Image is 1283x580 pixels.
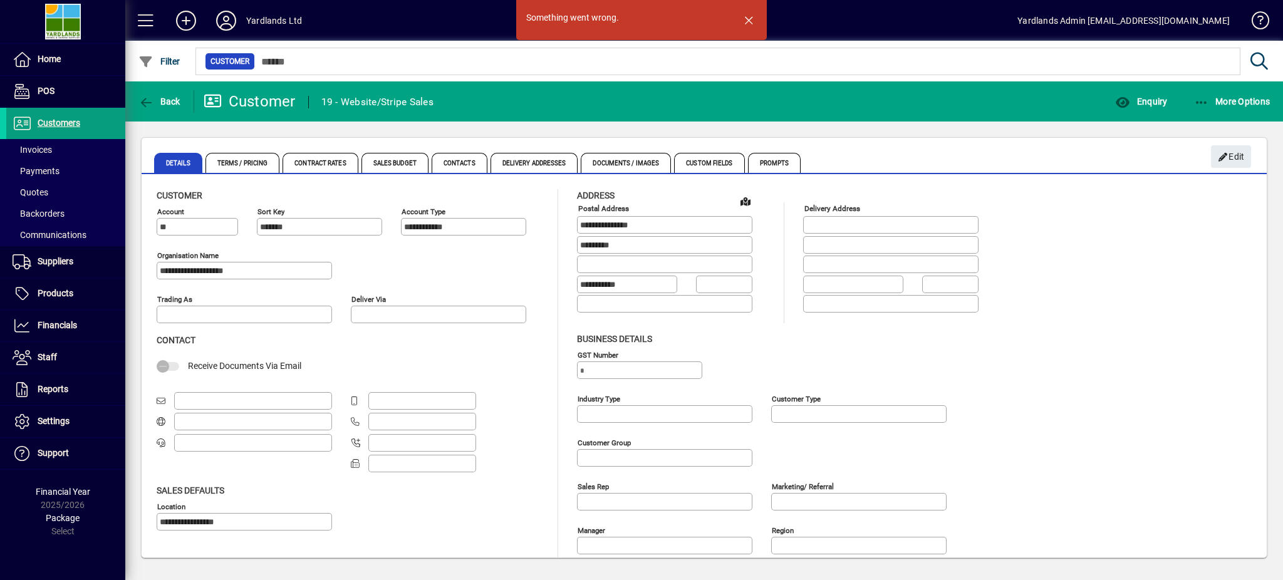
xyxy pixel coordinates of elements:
[157,207,184,216] mat-label: Account
[157,251,219,260] mat-label: Organisation name
[1194,96,1270,106] span: More Options
[6,310,125,341] a: Financials
[6,438,125,469] a: Support
[1218,147,1245,167] span: Edit
[13,209,65,219] span: Backorders
[6,139,125,160] a: Invoices
[125,90,194,113] app-page-header-button: Back
[6,374,125,405] a: Reports
[154,153,202,173] span: Details
[38,54,61,64] span: Home
[578,350,618,359] mat-label: GST Number
[321,92,434,112] div: 19 - Website/Stripe Sales
[1211,145,1251,168] button: Edit
[361,153,429,173] span: Sales Budget
[210,55,249,68] span: Customer
[13,187,48,197] span: Quotes
[6,44,125,75] a: Home
[13,230,86,240] span: Communications
[38,86,55,96] span: POS
[578,526,605,534] mat-label: Manager
[135,90,184,113] button: Back
[157,335,195,345] span: Contact
[6,76,125,107] a: POS
[772,526,794,534] mat-label: Region
[351,295,386,304] mat-label: Deliver via
[38,448,69,458] span: Support
[1191,90,1274,113] button: More Options
[6,203,125,224] a: Backorders
[157,485,224,495] span: Sales defaults
[1112,90,1170,113] button: Enquiry
[581,153,671,173] span: Documents / Images
[246,11,302,31] div: Yardlands Ltd
[6,246,125,277] a: Suppliers
[38,288,73,298] span: Products
[577,334,652,344] span: Business details
[257,207,284,216] mat-label: Sort key
[577,190,615,200] span: Address
[138,56,180,66] span: Filter
[674,153,744,173] span: Custom Fields
[38,118,80,128] span: Customers
[6,406,125,437] a: Settings
[402,207,445,216] mat-label: Account Type
[38,352,57,362] span: Staff
[432,153,487,173] span: Contacts
[38,416,70,426] span: Settings
[772,482,834,490] mat-label: Marketing/ Referral
[1242,3,1267,43] a: Knowledge Base
[1115,96,1167,106] span: Enquiry
[578,394,620,403] mat-label: Industry type
[6,224,125,246] a: Communications
[1017,11,1230,31] div: Yardlands Admin [EMAIL_ADDRESS][DOMAIN_NAME]
[748,153,801,173] span: Prompts
[578,482,609,490] mat-label: Sales rep
[6,278,125,309] a: Products
[135,50,184,73] button: Filter
[157,502,185,510] mat-label: Location
[38,384,68,394] span: Reports
[206,9,246,32] button: Profile
[157,190,202,200] span: Customer
[578,438,631,447] mat-label: Customer group
[38,320,77,330] span: Financials
[38,256,73,266] span: Suppliers
[188,361,301,371] span: Receive Documents Via Email
[13,166,60,176] span: Payments
[735,191,756,211] a: View on map
[772,394,821,403] mat-label: Customer type
[157,295,192,304] mat-label: Trading as
[6,342,125,373] a: Staff
[138,96,180,106] span: Back
[283,153,358,173] span: Contract Rates
[491,153,578,173] span: Delivery Addresses
[36,487,90,497] span: Financial Year
[204,91,296,111] div: Customer
[46,513,80,523] span: Package
[6,182,125,203] a: Quotes
[6,160,125,182] a: Payments
[166,9,206,32] button: Add
[13,145,52,155] span: Invoices
[205,153,280,173] span: Terms / Pricing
